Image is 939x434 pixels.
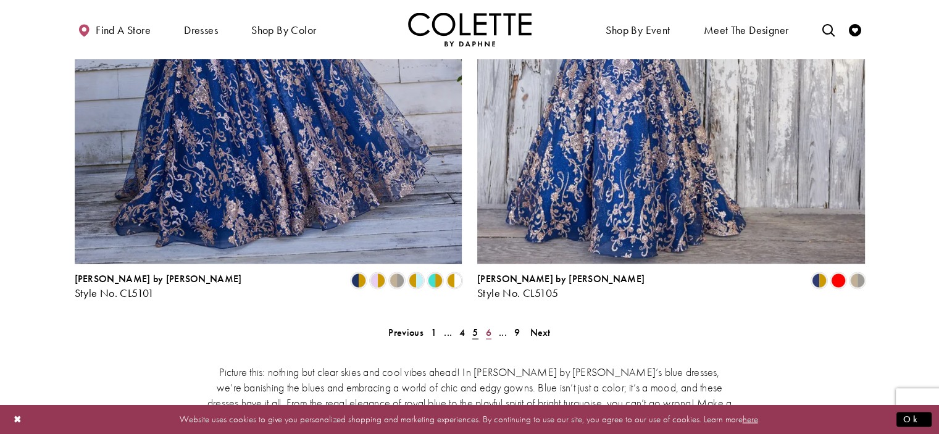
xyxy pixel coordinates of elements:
[96,24,151,36] span: Find a store
[444,325,452,338] span: ...
[850,273,865,288] i: Gold/Pewter
[514,325,520,338] span: 9
[408,12,532,46] img: Colette by Daphne
[248,12,319,46] span: Shop by color
[701,12,792,46] a: Meet the designer
[89,411,850,428] p: Website uses cookies to give you personalized shopping and marketing experiences. By continuing t...
[431,325,436,338] span: 1
[846,12,864,46] a: Check Wishlist
[606,24,670,36] span: Shop By Event
[370,273,385,288] i: Lilac/Gold
[447,273,462,288] i: Gold/White
[831,273,846,288] i: Red
[75,272,242,285] span: [PERSON_NAME] by [PERSON_NAME]
[456,323,469,341] a: 4
[819,12,837,46] a: Toggle search
[388,325,423,338] span: Previous
[526,323,554,341] a: Next Page
[486,325,491,338] span: 6
[408,12,532,46] a: Visit Home Page
[530,325,550,338] span: Next
[390,273,404,288] i: Gold/Pewter
[896,412,932,427] button: Submit Dialog
[482,323,495,341] a: 6
[75,285,154,299] span: Style No. CL5101
[75,273,242,299] div: Colette by Daphne Style No. CL5101
[704,24,789,36] span: Meet the designer
[184,24,218,36] span: Dresses
[7,409,28,430] button: Close Dialog
[427,323,440,341] a: 1
[440,323,456,341] a: ...
[495,323,511,341] a: ...
[385,323,427,341] a: Prev Page
[603,12,673,46] span: Shop By Event
[511,323,524,341] a: 9
[477,273,645,299] div: Colette by Daphne Style No. CL5105
[428,273,443,288] i: Turquoise/Gold
[409,273,424,288] i: Light Blue/Gold
[351,273,366,288] i: Navy/Gold
[251,24,316,36] span: Shop by color
[459,325,465,338] span: 4
[743,413,758,425] a: here
[499,325,507,338] span: ...
[812,273,827,288] i: Navy Blue/Gold
[75,12,154,46] a: Find a store
[477,272,645,285] span: [PERSON_NAME] by [PERSON_NAME]
[181,12,221,46] span: Dresses
[472,325,478,338] span: 5
[477,285,558,299] span: Style No. CL5105
[469,323,482,341] span: Current page
[207,364,732,425] p: Picture this: nothing but clear skies and cool vibes ahead! In [PERSON_NAME] by [PERSON_NAME]’s b...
